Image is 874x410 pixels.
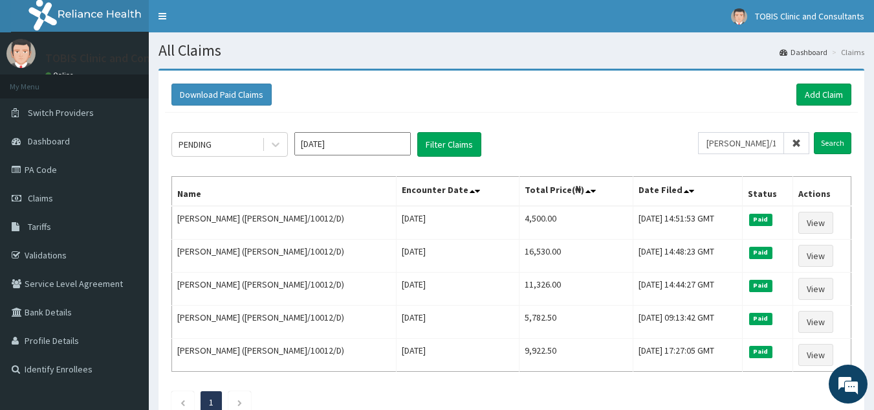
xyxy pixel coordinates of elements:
[172,177,397,207] th: Name
[749,280,772,291] span: Paid
[796,84,851,106] a: Add Claim
[742,177,792,207] th: Status
[172,273,397,306] td: [PERSON_NAME] ([PERSON_NAME]/10012/D)
[519,339,633,372] td: 9,922.50
[417,132,481,157] button: Filter Claims
[397,177,519,207] th: Encounter Date
[6,39,36,68] img: User Image
[397,306,519,339] td: [DATE]
[45,52,192,64] p: TOBIS Clinic and Consultants
[633,177,742,207] th: Date Filed
[172,240,397,273] td: [PERSON_NAME] ([PERSON_NAME]/10012/D)
[209,396,213,408] a: Page 1 is your current page
[28,221,51,233] span: Tariffs
[172,339,397,372] td: [PERSON_NAME] ([PERSON_NAME]/10012/D)
[294,132,411,155] input: Select Month and Year
[28,135,70,147] span: Dashboard
[749,346,772,358] span: Paid
[397,339,519,372] td: [DATE]
[172,306,397,339] td: [PERSON_NAME] ([PERSON_NAME]/10012/D)
[171,84,272,106] button: Download Paid Claims
[798,344,833,366] a: View
[158,42,864,59] h1: All Claims
[749,247,772,258] span: Paid
[519,306,633,339] td: 5,782.50
[829,47,864,58] li: Claims
[172,206,397,240] td: [PERSON_NAME] ([PERSON_NAME]/10012/D)
[755,10,864,22] span: TOBIS Clinic and Consultants
[698,132,784,154] input: Search by HMO ID
[519,240,633,273] td: 16,530.00
[798,212,833,234] a: View
[45,71,76,80] a: Online
[519,177,633,207] th: Total Price(₦)
[780,47,827,58] a: Dashboard
[798,245,833,267] a: View
[397,273,519,306] td: [DATE]
[798,278,833,300] a: View
[814,132,851,154] input: Search
[798,311,833,333] a: View
[397,240,519,273] td: [DATE]
[793,177,851,207] th: Actions
[237,396,243,408] a: Next page
[397,206,519,240] td: [DATE]
[28,107,94,119] span: Switch Providers
[633,206,742,240] td: [DATE] 14:51:53 GMT
[180,396,186,408] a: Previous page
[633,240,742,273] td: [DATE] 14:48:23 GMT
[28,192,53,204] span: Claims
[633,273,742,306] td: [DATE] 14:44:27 GMT
[731,8,747,25] img: User Image
[749,214,772,225] span: Paid
[633,306,742,339] td: [DATE] 09:13:42 GMT
[749,313,772,325] span: Paid
[633,339,742,372] td: [DATE] 17:27:05 GMT
[519,206,633,240] td: 4,500.00
[179,138,212,151] div: PENDING
[519,273,633,306] td: 11,326.00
